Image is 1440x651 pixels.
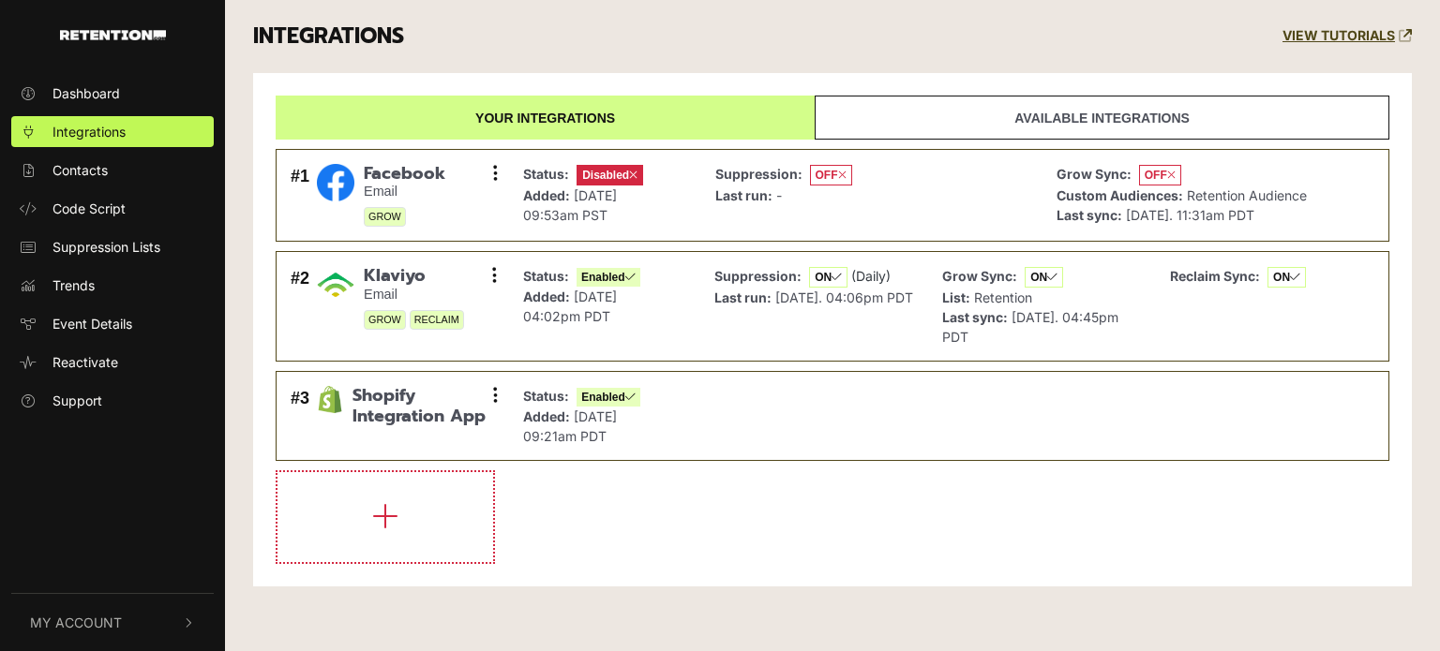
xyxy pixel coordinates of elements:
[1057,187,1183,203] strong: Custom Audiences:
[1057,166,1132,182] strong: Grow Sync:
[11,270,214,301] a: Trends
[364,287,464,303] small: Email
[364,266,464,287] span: Klaviyo
[291,266,309,347] div: #2
[60,30,166,40] img: Retention.com
[577,268,640,287] span: Enabled
[364,207,406,227] span: GROW
[942,289,970,305] strong: List:
[52,237,160,257] span: Suppression Lists
[291,164,309,228] div: #1
[317,386,343,412] img: Shopify Integration App
[52,122,126,141] span: Integrations
[523,268,569,284] strong: Status:
[317,266,354,303] img: Klaviyo
[52,352,118,372] span: Reactivate
[317,164,354,201] img: Facebook
[52,83,120,103] span: Dashboard
[523,408,570,424] strong: Added:
[291,386,309,446] div: #3
[11,347,214,377] a: Reactivate
[352,386,495,426] span: Shopify Integration App
[523,289,570,304] strong: Added:
[715,166,802,182] strong: Suppression:
[974,289,1032,305] span: Retention
[11,308,214,339] a: Event Details
[942,268,1017,284] strong: Grow Sync:
[11,193,214,224] a: Code Script
[577,165,643,185] span: Disabled
[715,187,772,203] strong: Last run:
[364,310,406,330] span: GROW
[253,23,404,50] h3: INTEGRATIONS
[11,155,214,185] a: Contacts
[11,116,214,147] a: Integrations
[364,164,445,185] span: Facebook
[809,267,847,288] span: ON
[52,160,108,180] span: Contacts
[810,165,852,185] span: OFF
[577,388,640,407] span: Enabled
[1025,267,1063,288] span: ON
[1057,207,1122,223] strong: Last sync:
[410,310,464,330] span: RECLAIM
[1126,207,1254,223] span: [DATE]. 11:31am PDT
[523,388,569,404] strong: Status:
[815,96,1389,140] a: Available integrations
[11,594,214,651] button: My Account
[523,187,617,223] span: [DATE] 09:53am PST
[714,268,802,284] strong: Suppression:
[364,184,445,200] small: Email
[1267,267,1306,288] span: ON
[942,309,1118,345] span: [DATE]. 04:45pm PDT
[11,78,214,109] a: Dashboard
[851,268,891,284] span: (Daily)
[714,289,772,305] strong: Last run:
[276,96,815,140] a: Your integrations
[1187,187,1307,203] span: Retention Audience
[11,231,214,262] a: Suppression Lists
[523,187,570,203] strong: Added:
[1139,165,1181,185] span: OFF
[52,314,132,333] span: Event Details
[52,199,126,218] span: Code Script
[52,391,102,410] span: Support
[776,187,782,203] span: -
[1282,28,1412,44] a: VIEW TUTORIALS
[52,275,95,295] span: Trends
[942,309,1008,325] strong: Last sync:
[11,385,214,416] a: Support
[1170,268,1260,284] strong: Reclaim Sync:
[775,289,913,305] span: [DATE]. 04:06pm PDT
[30,613,122,632] span: My Account
[523,166,569,182] strong: Status:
